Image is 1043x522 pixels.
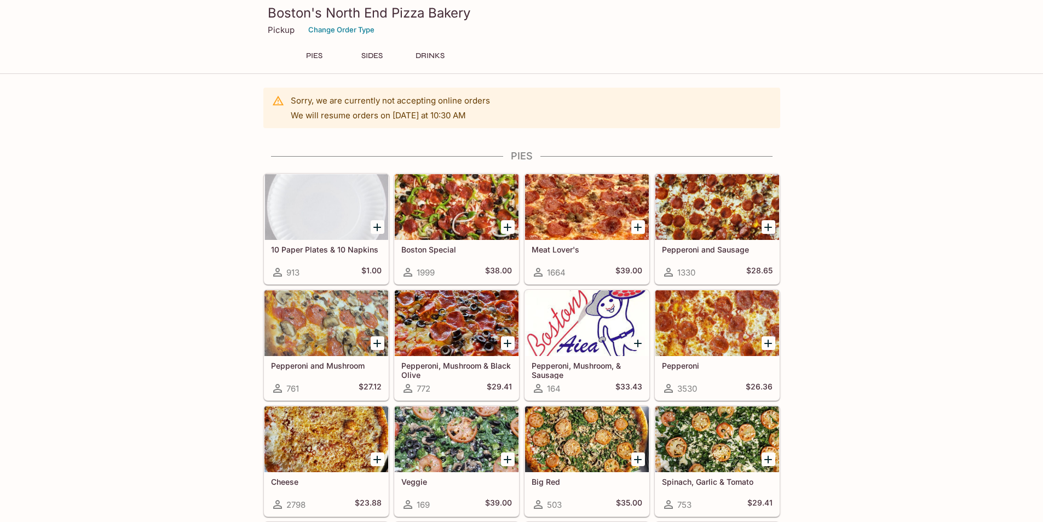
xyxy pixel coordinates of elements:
button: Add Pepperoni, Mushroom, & Sausage [631,336,645,350]
span: 1999 [417,267,435,278]
button: Change Order Type [303,21,379,38]
div: Boston Special [395,174,518,240]
div: Pepperoni [655,290,779,356]
button: Add Big Red [631,452,645,466]
a: Meat Lover's1664$39.00 [525,174,649,284]
span: 753 [677,500,692,510]
h5: Big Red [532,477,642,486]
a: Pepperoni3530$26.36 [655,290,780,400]
span: 2798 [286,500,306,510]
a: 10 Paper Plates & 10 Napkins913$1.00 [264,174,389,284]
span: 1664 [547,267,566,278]
div: Veggie [395,406,518,472]
button: Add Veggie [501,452,515,466]
button: DRINKS [406,48,455,64]
p: Pickup [268,25,295,35]
button: Add Pepperoni and Sausage [762,220,775,234]
a: Pepperoni, Mushroom & Black Olive772$29.41 [394,290,519,400]
h5: $33.43 [615,382,642,395]
h5: Meat Lover's [532,245,642,254]
a: Pepperoni, Mushroom, & Sausage164$33.43 [525,290,649,400]
h5: $26.36 [746,382,773,395]
div: Pepperoni, Mushroom, & Sausage [525,290,649,356]
a: Pepperoni and Sausage1330$28.65 [655,174,780,284]
h5: Veggie [401,477,512,486]
h5: $39.00 [485,498,512,511]
h5: $35.00 [616,498,642,511]
div: Big Red [525,406,649,472]
span: 913 [286,267,299,278]
div: 10 Paper Plates & 10 Napkins [264,174,388,240]
h5: Spinach, Garlic & Tomato [662,477,773,486]
a: Boston Special1999$38.00 [394,174,519,284]
h5: Pepperoni and Mushroom [271,361,382,370]
div: Pepperoni and Sausage [655,174,779,240]
h3: Boston's North End Pizza Bakery [268,4,776,21]
button: Add Meat Lover's [631,220,645,234]
h5: Boston Special [401,245,512,254]
h5: Pepperoni and Sausage [662,245,773,254]
span: 761 [286,383,299,394]
h5: $1.00 [361,266,382,279]
h5: $27.12 [359,382,382,395]
span: 772 [417,383,430,394]
h5: $28.65 [746,266,773,279]
button: SIDES [348,48,397,64]
h5: Pepperoni, Mushroom, & Sausage [532,361,642,379]
a: Pepperoni and Mushroom761$27.12 [264,290,389,400]
p: Sorry, we are currently not accepting online orders [291,95,490,106]
button: Add 10 Paper Plates & 10 Napkins [371,220,384,234]
a: Big Red503$35.00 [525,406,649,517]
span: 1330 [677,267,695,278]
a: Cheese2798$23.88 [264,406,389,517]
p: We will resume orders on [DATE] at 10:30 AM [291,110,490,121]
button: Add Pepperoni, Mushroom & Black Olive [501,336,515,350]
button: Add Pepperoni and Mushroom [371,336,384,350]
h5: Pepperoni [662,361,773,370]
a: Spinach, Garlic & Tomato753$29.41 [655,406,780,517]
span: 164 [547,383,561,394]
button: PIES [290,48,339,64]
h5: $29.41 [487,382,512,395]
button: Add Pepperoni [762,336,775,350]
span: 169 [417,500,430,510]
span: 3530 [677,383,697,394]
a: Veggie169$39.00 [394,406,519,517]
h5: $29.41 [747,498,773,511]
button: Add Spinach, Garlic & Tomato [762,452,775,466]
h5: Pepperoni, Mushroom & Black Olive [401,361,512,379]
h5: Cheese [271,477,382,486]
div: Meat Lover's [525,174,649,240]
div: Pepperoni and Mushroom [264,290,388,356]
button: Add Cheese [371,452,384,466]
h5: $39.00 [615,266,642,279]
button: Add Boston Special [501,220,515,234]
h5: 10 Paper Plates & 10 Napkins [271,245,382,254]
span: 503 [547,500,562,510]
div: Spinach, Garlic & Tomato [655,406,779,472]
h5: $38.00 [485,266,512,279]
h4: PIES [263,150,780,162]
div: Cheese [264,406,388,472]
div: Pepperoni, Mushroom & Black Olive [395,290,518,356]
h5: $23.88 [355,498,382,511]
